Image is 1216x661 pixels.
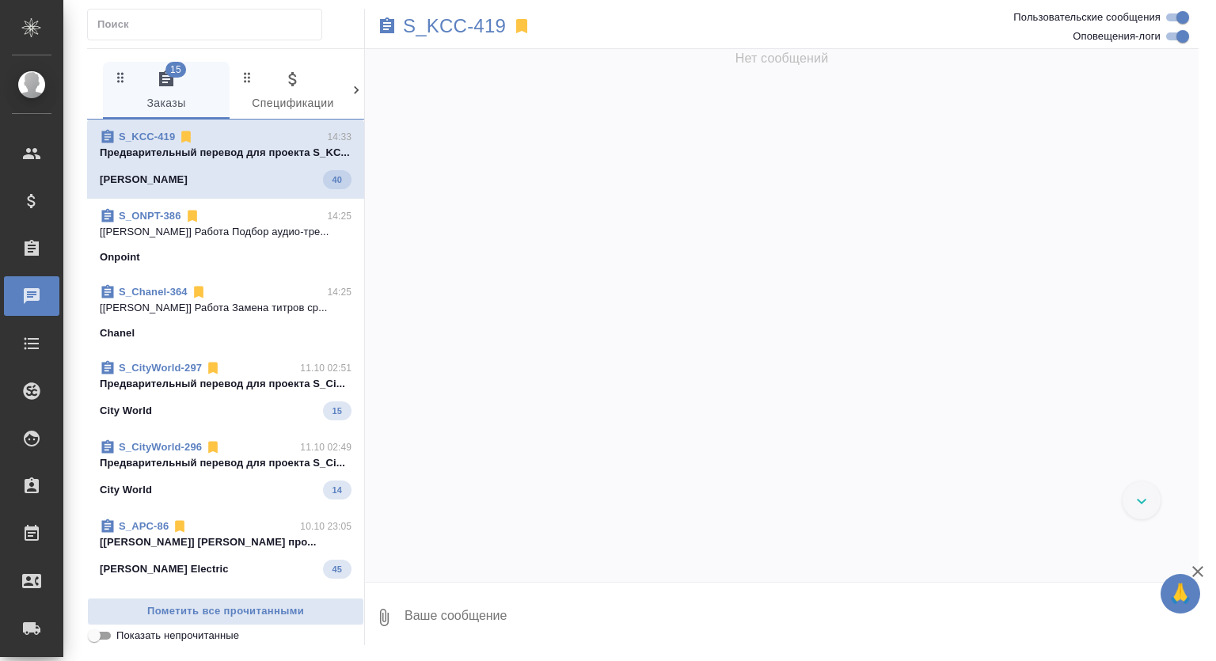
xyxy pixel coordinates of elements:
svg: Зажми и перетащи, чтобы поменять порядок вкладок [240,70,255,85]
span: Пометить все прочитанными [96,602,355,621]
p: 10.10 23:05 [300,519,351,534]
div: S_CityWorld-29711.10 02:51Предварительный перевод для проекта S_Ci...City World15 [87,351,364,430]
p: [[PERSON_NAME]] [PERSON_NAME] про... [100,534,351,550]
p: 11.10 02:51 [300,360,351,376]
div: S_KCC-41914:33Предварительный перевод для проекта S_KC...[PERSON_NAME]40 [87,120,364,199]
p: City World [100,403,152,419]
span: Оповещения-логи [1073,28,1161,44]
p: [[PERSON_NAME]] Работа Замена титров ср... [100,300,351,316]
p: Предварительный перевод для проекта S_Ci... [100,455,351,471]
svg: Отписаться [205,439,221,455]
div: S_CityWorld-29611.10 02:49Предварительный перевод для проекта S_Ci...City World14 [87,430,364,509]
span: Показать непрочитанные [116,628,239,644]
span: 15 [165,62,186,78]
a: S_KCC-419 [119,131,175,142]
span: 45 [323,561,351,577]
p: Предварительный перевод для проекта S_Ci... [100,376,351,392]
p: 14:33 [327,129,351,145]
span: 40 [323,172,351,188]
a: S_APC-86 [119,520,169,532]
p: 11.10 02:49 [300,439,351,455]
svg: Отписаться [178,129,194,145]
span: 14 [323,482,351,498]
a: S_CityWorld-297 [119,362,202,374]
a: S_ONPT-386 [119,210,181,222]
p: City World [100,482,152,498]
span: Нет сообщений [735,49,829,68]
a: S_KCC-419 [403,18,506,34]
svg: Отписаться [184,208,200,224]
p: [[PERSON_NAME]] Работа Подбор аудио-тре... [100,224,351,240]
input: Поиск [97,13,321,36]
span: Пользовательские сообщения [1013,9,1161,25]
p: [PERSON_NAME] [100,172,188,188]
a: S_CityWorld-296 [119,441,202,453]
svg: Зажми и перетащи, чтобы поменять порядок вкладок [113,70,128,85]
p: [PERSON_NAME] Electric [100,561,229,577]
button: Пометить все прочитанными [87,598,364,625]
div: S_ONPT-38614:25[[PERSON_NAME]] Работа Подбор аудио-тре...Onpoint [87,199,364,275]
p: 14:25 [327,208,351,224]
p: Предварительный перевод для проекта S_KC... [100,145,351,161]
div: S_Chanel-36414:25[[PERSON_NAME]] Работа Замена титров ср...Chanel [87,275,364,351]
span: 15 [323,403,351,419]
div: S_APC-8610.10 23:05[[PERSON_NAME]] [PERSON_NAME] про...[PERSON_NAME] Electric45 [87,509,364,588]
svg: Отписаться [172,519,188,534]
p: 14:25 [327,284,351,300]
span: 🙏 [1167,577,1194,610]
button: 🙏 [1161,574,1200,614]
svg: Отписаться [205,360,221,376]
svg: Отписаться [191,284,207,300]
p: Chanel [100,325,135,341]
span: Заказы [112,70,220,113]
a: S_Chanel-364 [119,286,188,298]
p: Onpoint [100,249,140,265]
span: Спецификации [239,70,347,113]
